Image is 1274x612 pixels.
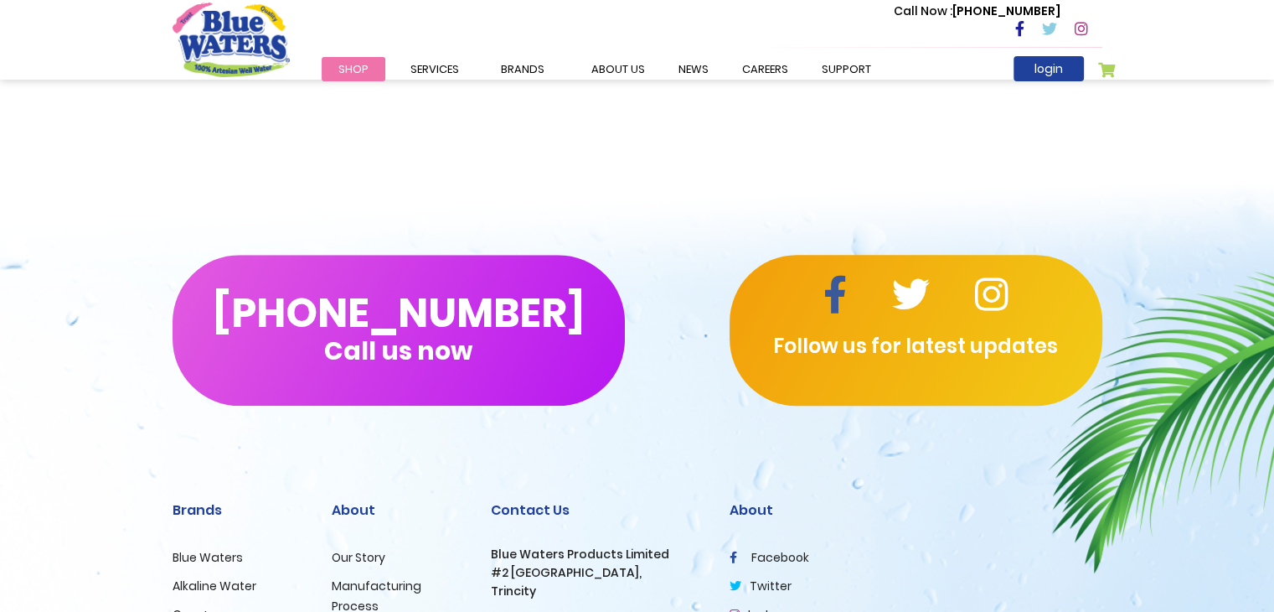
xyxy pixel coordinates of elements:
a: login [1014,56,1084,81]
p: [PHONE_NUMBER] [894,3,1060,20]
a: News [662,57,725,81]
a: twitter [730,578,792,594]
h2: Contact Us [491,502,704,518]
a: facebook [730,549,809,566]
a: support [805,57,888,81]
a: about us [575,57,662,81]
h2: About [730,502,1102,518]
h2: About [332,502,466,518]
span: Services [410,61,459,77]
a: Blue Waters [173,549,243,566]
span: Shop [338,61,369,77]
span: Brands [501,61,544,77]
button: [PHONE_NUMBER]Call us now [173,255,625,406]
h3: Blue Waters Products Limited [491,547,704,562]
h2: Brands [173,502,307,518]
a: Our Story [332,549,385,566]
h3: Trincity [491,584,704,599]
a: Alkaline Water [173,578,256,594]
h3: #2 [GEOGRAPHIC_DATA], [491,566,704,580]
span: Call us now [324,346,472,355]
p: Follow us for latest updates [730,331,1102,361]
span: Call Now : [894,3,952,19]
a: careers [725,57,805,81]
a: store logo [173,3,290,76]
